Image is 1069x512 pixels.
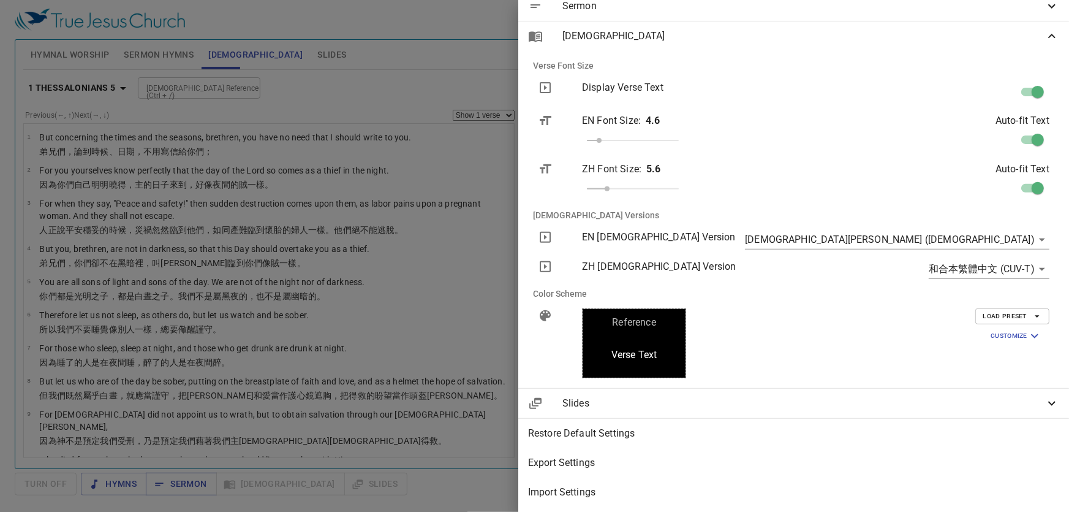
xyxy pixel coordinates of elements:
[6,75,233,117] div: Knowing Yourself and Doing Your Duty
[991,329,1042,343] span: Customize
[523,201,1064,230] li: [DEMOGRAPHIC_DATA] Versions
[611,348,657,362] span: Verse Text
[582,80,828,95] p: Display Verse Text
[273,83,297,100] li: 133
[745,230,1049,250] div: [DEMOGRAPHIC_DATA][PERSON_NAME] ([DEMOGRAPHIC_DATA])
[518,478,1069,507] div: Import Settings
[518,419,1069,448] div: Restore Default Settings
[995,113,1049,128] p: Auto-fit Text
[273,67,297,83] li: 156
[983,327,1049,345] button: Customize
[582,259,828,274] p: ZH [DEMOGRAPHIC_DATA] Version
[929,259,1049,279] div: 和合本繁體中文 (CUV-T)
[518,21,1069,51] div: [DEMOGRAPHIC_DATA]
[268,54,301,64] p: Hymns 詩
[518,448,1069,478] div: Export Settings
[523,51,1064,80] li: Verse Font Size
[46,41,193,66] div: 認識自己各盡其職
[562,29,1044,44] span: [DEMOGRAPHIC_DATA]
[562,396,1044,411] span: Slides
[582,113,641,128] p: EN Font Size :
[582,230,828,245] p: EN [DEMOGRAPHIC_DATA] Version
[983,311,1041,322] span: Load Preset
[612,315,655,330] span: Reference
[646,113,660,128] p: 4.6
[528,426,1059,441] span: Restore Default Settings
[582,162,641,177] p: ZH Font Size :
[518,389,1069,418] div: Slides
[528,456,1059,470] span: Export Settings
[975,308,1049,324] button: Load Preset
[528,485,1059,500] span: Import Settings
[995,162,1049,177] p: Auto-fit Text
[646,162,660,177] p: 5.6
[523,279,1064,308] li: Color Scheme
